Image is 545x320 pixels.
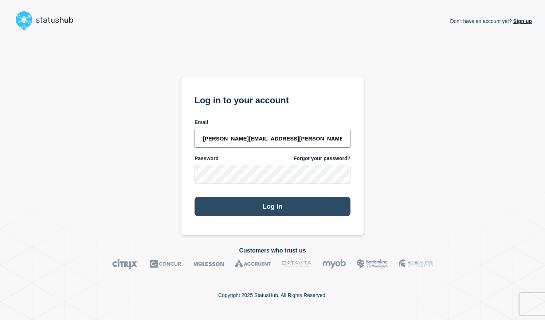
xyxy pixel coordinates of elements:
input: password input [195,165,350,184]
h1: Log in to your account [195,93,350,106]
a: Forgot your password? [294,155,350,162]
input: email input [195,129,350,148]
p: Copyright 2025 StatusHub. All Rights Reserved. [218,292,327,298]
img: DataVita logo [282,259,311,269]
a: Sign up [512,18,532,24]
img: StatusHub logo [13,9,82,32]
h2: Customers who trust us [13,247,532,254]
button: Log in [195,197,350,216]
img: myob logo [322,259,346,269]
img: Citrix logo [112,259,139,269]
img: Concur logo [150,259,183,269]
img: Accruent logo [235,259,271,269]
span: Email [195,119,208,126]
img: McKesson logo [193,259,224,269]
span: Password [195,155,219,162]
img: Bottomline logo [357,259,388,269]
p: Don't have an account yet? [450,12,532,30]
img: MSU logo [399,259,433,269]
